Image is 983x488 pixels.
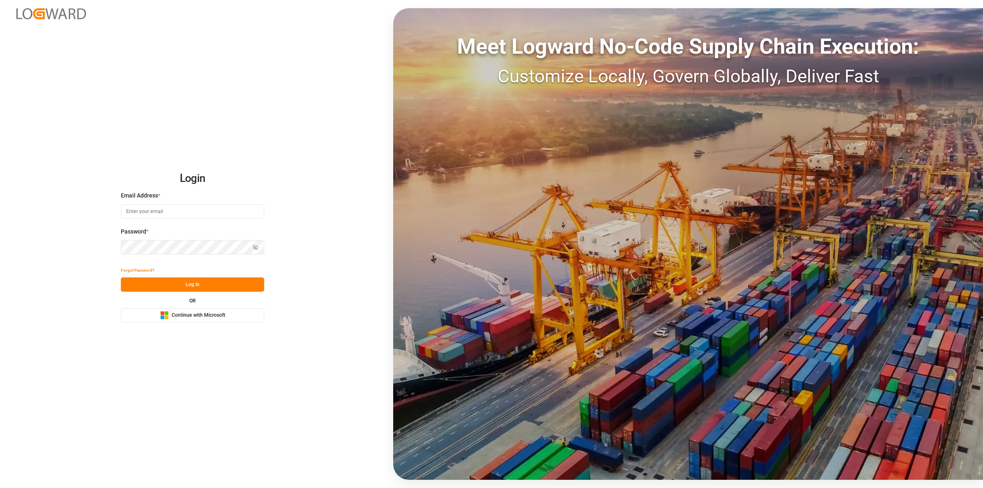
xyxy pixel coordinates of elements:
button: Forgot Password? [121,263,154,277]
div: Customize Locally, Govern Globally, Deliver Fast [393,63,983,90]
span: Email Address [121,191,158,200]
input: Enter your email [121,204,264,219]
button: Log In [121,277,264,292]
small: OR [189,298,196,303]
button: Continue with Microsoft [121,308,264,322]
img: Logward_new_orange.png [16,8,86,19]
span: Continue with Microsoft [172,312,225,319]
h2: Login [121,166,264,192]
span: Password [121,227,146,236]
div: Meet Logward No-Code Supply Chain Execution: [393,31,983,63]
